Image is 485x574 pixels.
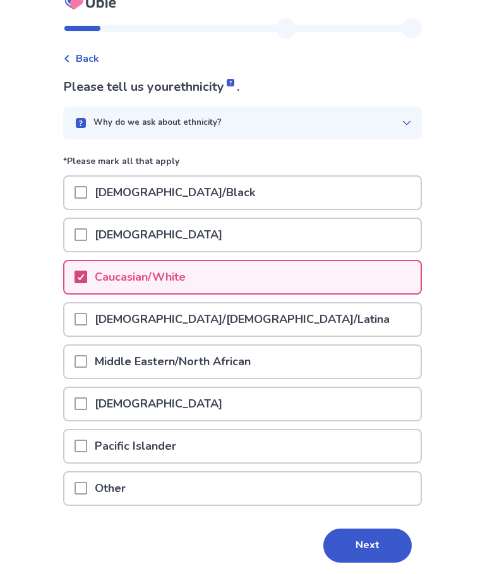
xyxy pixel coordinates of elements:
[87,261,193,293] p: Caucasian/White
[76,51,99,66] span: Back
[63,78,422,97] p: Please tell us your .
[87,303,397,336] p: [DEMOGRAPHIC_DATA]/[DEMOGRAPHIC_DATA]/Latina
[87,346,258,378] p: Middle Eastern/North African
[87,430,184,462] p: Pacific Islander
[323,529,412,563] button: Next
[174,78,237,95] span: ethnicity
[87,388,230,420] p: [DEMOGRAPHIC_DATA]
[93,117,222,129] p: Why do we ask about ethnicity?
[87,177,263,209] p: [DEMOGRAPHIC_DATA]/Black
[63,155,422,175] p: *Please mark all that apply
[87,472,133,505] p: Other
[87,219,230,251] p: [DEMOGRAPHIC_DATA]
